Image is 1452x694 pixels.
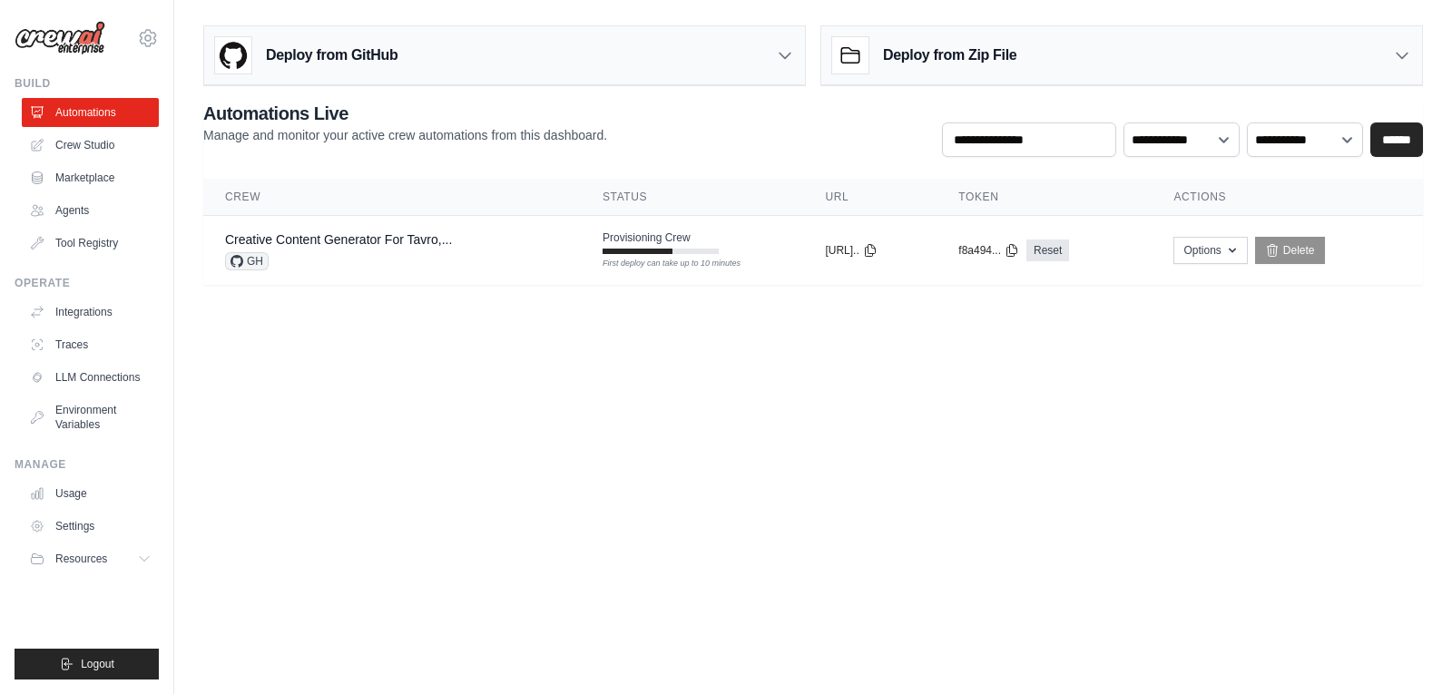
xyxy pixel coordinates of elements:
a: Integrations [22,298,159,327]
span: Provisioning Crew [603,230,691,245]
div: Operate [15,276,159,290]
button: Options [1173,237,1247,264]
img: GitHub Logo [215,37,251,73]
a: Reset [1026,239,1069,261]
img: Logo [15,21,105,55]
a: Settings [22,512,159,541]
a: Marketplace [22,163,159,192]
a: Agents [22,196,159,225]
h2: Automations Live [203,101,607,126]
span: Logout [81,657,114,671]
a: Automations [22,98,159,127]
a: LLM Connections [22,363,159,392]
th: URL [803,179,937,216]
a: Usage [22,479,159,508]
div: First deploy can take up to 10 minutes [603,258,719,270]
a: Environment Variables [22,396,159,439]
a: Crew Studio [22,131,159,160]
th: Token [937,179,1152,216]
button: Logout [15,649,159,679]
h3: Deploy from GitHub [266,44,397,66]
th: Crew [203,179,581,216]
a: Delete [1255,237,1325,264]
th: Status [581,179,803,216]
div: Build [15,76,159,91]
div: Manage [15,457,159,472]
button: Resources [22,544,159,573]
span: GH [225,252,269,270]
a: Tool Registry [22,229,159,258]
p: Manage and monitor your active crew automations from this dashboard. [203,126,607,144]
th: Actions [1152,179,1423,216]
button: f8a494... [958,243,1019,258]
a: Creative Content Generator For Tavro,... [225,232,452,247]
h3: Deploy from Zip File [883,44,1016,66]
span: Resources [55,552,107,566]
a: Traces [22,330,159,359]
